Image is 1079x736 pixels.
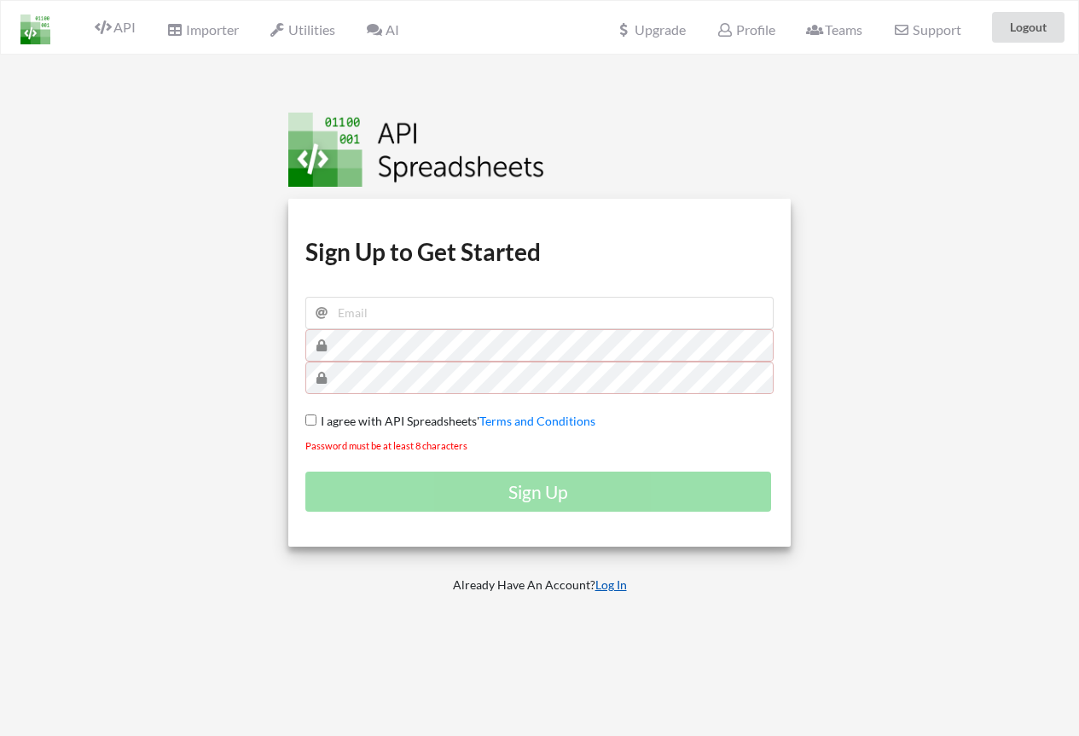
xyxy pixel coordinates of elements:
[166,21,238,38] span: Importer
[305,236,774,267] h1: Sign Up to Get Started
[305,297,774,329] input: Email
[806,21,862,38] span: Teams
[616,23,686,37] span: Upgrade
[288,113,544,187] img: Logo.png
[595,577,627,592] a: Log In
[270,21,335,38] span: Utilities
[95,19,136,35] span: API
[893,23,960,37] span: Support
[305,440,467,451] small: Password must be at least 8 characters
[366,21,398,38] span: AI
[992,12,1064,43] button: Logout
[479,414,595,428] a: Terms and Conditions
[20,14,50,44] img: LogoIcon.png
[716,21,774,38] span: Profile
[276,577,803,594] p: Already Have An Account?
[316,414,479,428] span: I agree with API Spreadsheets'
